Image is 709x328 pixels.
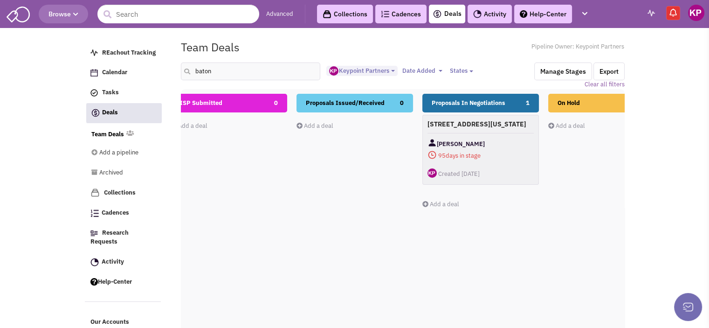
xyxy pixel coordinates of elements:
[86,204,161,222] a: Cadences
[402,67,435,75] span: Date Added
[326,66,398,77] button: Keypoint Partners
[433,8,442,20] img: icon-deals.svg
[90,278,98,286] img: help.png
[86,273,161,291] a: Help-Center
[86,253,161,271] a: Activity
[90,230,98,236] img: Research.png
[266,10,293,19] a: Advanced
[180,99,222,107] span: ISP Submitted
[86,64,161,82] a: Calendar
[97,5,259,23] input: Search
[7,5,30,22] img: SmartAdmin
[468,5,512,23] a: Activity
[91,130,124,139] a: Team Deals
[558,99,580,107] span: On Hold
[427,150,534,161] span: days in stage
[427,150,437,160] img: icon-daysinstage-red.png
[520,10,527,18] img: help.png
[104,188,136,196] span: Collections
[593,63,625,80] button: Export
[181,41,240,53] h1: Team Deals
[91,144,148,162] a: Add a pipeline
[86,84,161,102] a: Tasks
[91,164,148,182] a: Archived
[427,120,534,128] h4: [STREET_ADDRESS][US_STATE]
[102,49,156,56] span: REachout Tracking
[90,258,99,266] img: Activity.png
[102,69,127,77] span: Calendar
[432,99,505,107] span: Proposals In Negotiations
[306,99,385,107] span: Proposals Issued/Received
[39,5,88,23] button: Browse
[90,69,98,77] img: Calendar.png
[90,89,98,97] img: icon-tasks.png
[171,122,207,130] a: Add a deal
[102,209,129,217] span: Cadences
[399,66,445,76] button: Date Added
[534,63,592,80] button: Manage Stages
[102,258,124,265] span: Activity
[102,89,119,97] span: Tasks
[585,80,625,89] a: Clear all filters
[90,188,100,197] img: icon-collection-lavender.png
[274,94,278,112] span: 0
[317,5,373,23] a: Collections
[86,103,162,123] a: Deals
[296,122,333,130] a: Add a deal
[48,10,78,18] span: Browse
[438,152,446,160] span: 95
[181,63,321,80] input: Search deals
[91,107,100,119] img: icon-deals.svg
[526,94,530,112] span: 1
[514,5,572,23] a: Help-Center
[90,318,129,326] span: Our Accounts
[86,224,161,251] a: Research Requests
[90,229,129,246] span: Research Requests
[447,66,476,76] button: States
[438,170,480,178] span: Created [DATE]
[323,10,331,19] img: icon-collection-lavender-black.svg
[437,138,485,150] span: [PERSON_NAME]
[548,122,585,130] a: Add a deal
[375,5,427,23] a: Cadences
[688,5,704,21] img: Keypoint Partners
[86,184,161,202] a: Collections
[473,10,482,18] img: Activity.png
[531,42,625,51] span: Pipeline Owner: Keypoint Partners
[90,209,99,217] img: Cadences_logo.png
[427,138,437,147] img: Contact Image
[381,11,389,17] img: Cadences_logo.png
[400,94,404,112] span: 0
[329,67,389,75] span: Keypoint Partners
[449,67,467,75] span: States
[422,200,459,208] a: Add a deal
[86,44,161,62] a: REachout Tracking
[329,66,338,76] img: ny_GipEnDU-kinWYCc5EwQ.png
[433,8,461,20] a: Deals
